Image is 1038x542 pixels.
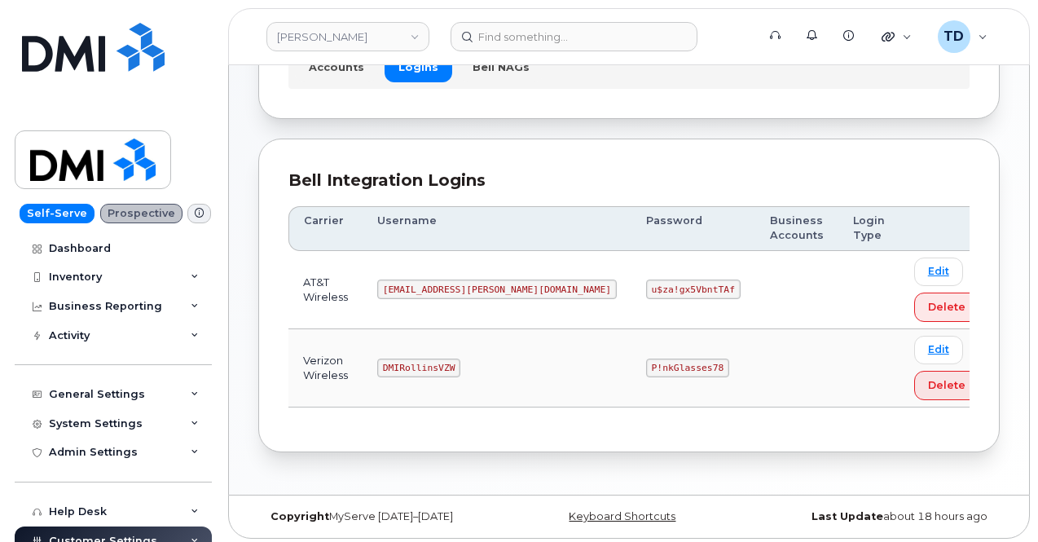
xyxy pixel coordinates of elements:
[914,293,979,322] button: Delete
[385,52,452,82] a: Logins
[914,258,963,286] a: Edit
[266,22,429,51] a: Rollins
[928,299,965,315] span: Delete
[753,510,1000,523] div: about 18 hours ago
[459,52,543,82] a: Bell NAGs
[755,206,838,251] th: Business Accounts
[646,280,741,299] code: u$za!gx5VbntTAf
[288,206,363,251] th: Carrier
[451,22,697,51] input: Find something...
[943,27,964,46] span: TD
[914,336,963,364] a: Edit
[258,510,505,523] div: MyServe [DATE]–[DATE]
[270,510,329,522] strong: Copyright
[914,371,979,400] button: Delete
[646,359,729,378] code: P!nkGlasses78
[363,206,631,251] th: Username
[377,280,617,299] code: [EMAIL_ADDRESS][PERSON_NAME][DOMAIN_NAME]
[631,206,755,251] th: Password
[569,510,675,522] a: Keyboard Shortcuts
[288,329,363,408] td: Verizon Wireless
[928,377,965,393] span: Delete
[377,359,460,378] code: DMIRollinsVZW
[288,169,970,192] div: Bell Integration Logins
[838,206,899,251] th: Login Type
[870,20,923,53] div: Quicklinks
[288,251,363,329] td: AT&T Wireless
[811,510,883,522] strong: Last Update
[295,52,378,82] a: Accounts
[926,20,999,53] div: Tauriq Dixon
